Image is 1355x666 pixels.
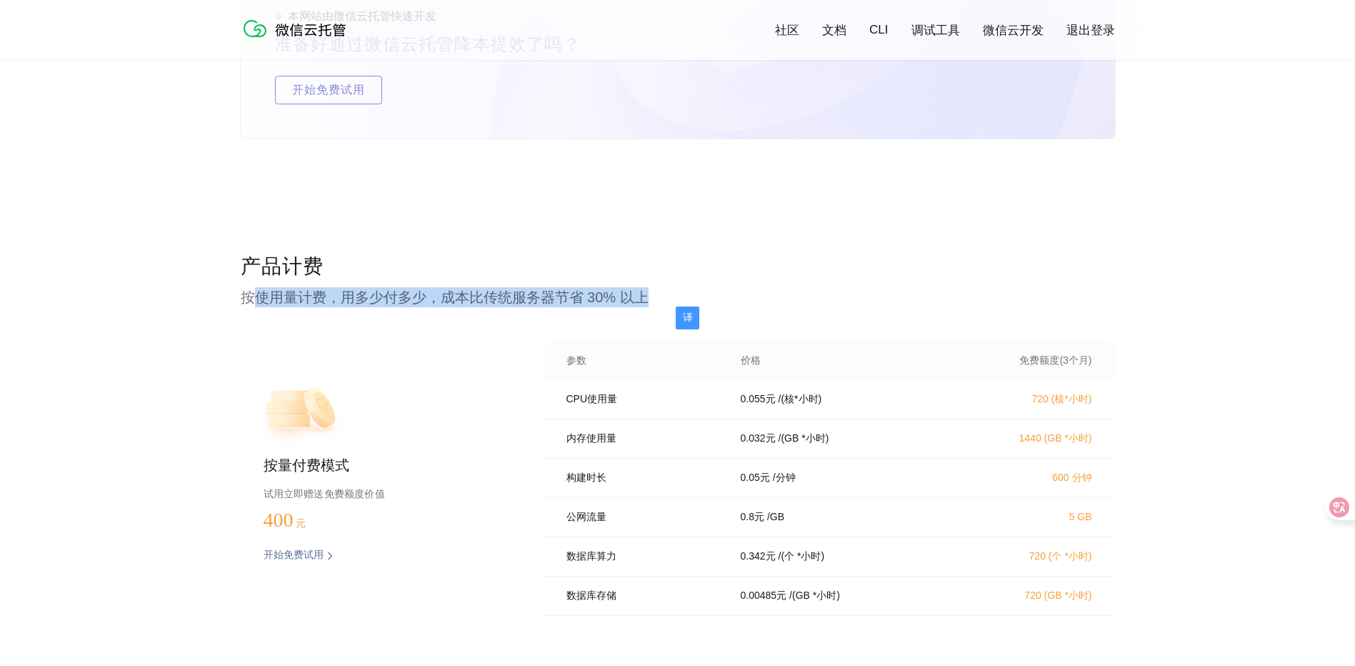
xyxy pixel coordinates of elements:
[264,456,498,476] p: 按量付费模式
[779,550,825,563] p: / (个 *小时)
[966,550,1092,563] p: 720 (个 *小时)
[966,432,1092,445] p: 1440 (GB *小时)
[966,354,1092,367] p: 免费额度(3个月)
[775,22,799,39] a: 社区
[822,22,846,39] a: 文档
[966,472,1092,484] p: 600 分钟
[1066,22,1115,39] a: 退出登录
[241,253,1115,282] p: 产品计费
[264,509,335,532] p: 400
[566,393,721,406] p: CPU使用量
[966,511,1092,522] p: 5 GB
[773,472,796,484] p: / 分钟
[779,432,829,445] p: / (GB *小时)
[276,76,381,104] span: 开始免费试用
[566,550,721,563] p: 数据库算力
[264,484,498,503] p: 试用立即赠送免费额度价值
[741,472,770,484] p: 0.05 元
[789,590,840,602] p: / (GB *小时)
[264,549,324,563] p: 开始免费试用
[241,14,355,43] img: 微信云托管
[911,22,960,39] a: 调试工具
[869,23,888,37] a: CLI
[241,33,355,45] a: 微信云托管
[566,590,721,602] p: 数据库存储
[966,393,1092,406] p: 720 (核*小时)
[566,472,721,484] p: 构建时长
[741,550,776,563] p: 0.342 元
[566,511,721,524] p: 公网流量
[296,518,306,529] span: 元
[676,307,699,329] div: 译
[566,354,721,367] p: 参数
[241,287,1115,307] p: 按使用量计费，用多少付多少，成本比传统服务器节省 30% 以上
[741,590,787,602] p: 0.00485 元
[767,511,784,524] p: / GB
[741,354,761,367] p: 价格
[966,590,1092,602] p: 720 (GB *小时)
[779,393,822,406] p: / (核*小时)
[983,22,1044,39] a: 微信云开发
[741,432,776,445] p: 0.032 元
[741,511,764,524] p: 0.8 元
[566,432,721,445] p: 内存使用量
[741,393,776,406] p: 0.055 元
